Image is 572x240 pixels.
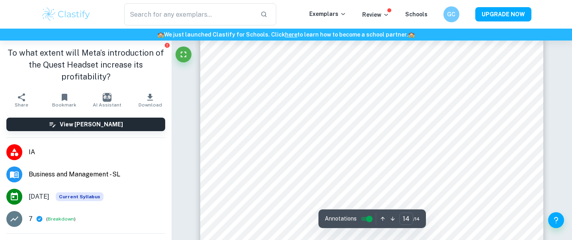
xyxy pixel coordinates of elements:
button: Download [129,89,172,111]
span: Business and Management - SL [29,170,165,179]
button: UPGRADE NOW [475,7,531,21]
div: This exemplar is based on the current syllabus. Feel free to refer to it for inspiration/ideas wh... [56,192,103,201]
p: Review [362,10,389,19]
h1: To what extent will Meta’s introduction of the Quest Headset increase its profitability? [6,47,165,83]
h6: We just launched Clastify for Schools. Click to learn how to become a school partner. [2,30,570,39]
button: Help and Feedback [548,212,564,228]
p: 7 [29,214,33,224]
a: here [285,31,297,38]
h6: GC [447,10,456,19]
button: Bookmark [43,89,86,111]
span: Current Syllabus [56,192,103,201]
span: [DATE] [29,192,49,201]
button: Report issue [164,42,170,48]
a: Schools [405,11,428,17]
img: Clastify logo [41,6,92,22]
span: Bookmark [52,102,76,108]
span: Download [139,102,162,108]
h6: View [PERSON_NAME] [60,120,123,129]
span: Annotations [325,215,357,223]
span: AI Assistant [93,102,121,108]
span: / 14 [413,215,420,223]
input: Search for any exemplars... [124,3,254,25]
p: Exemplars [309,10,346,18]
span: Share [15,102,28,108]
button: Breakdown [48,215,74,223]
span: IA [29,147,165,157]
span: 🏫 [157,31,164,38]
span: ( ) [46,215,76,223]
button: View [PERSON_NAME] [6,118,165,131]
span: 🏫 [408,31,415,38]
button: GC [443,6,459,22]
img: AI Assistant [103,93,111,102]
button: AI Assistant [86,89,129,111]
button: Fullscreen [176,46,191,62]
